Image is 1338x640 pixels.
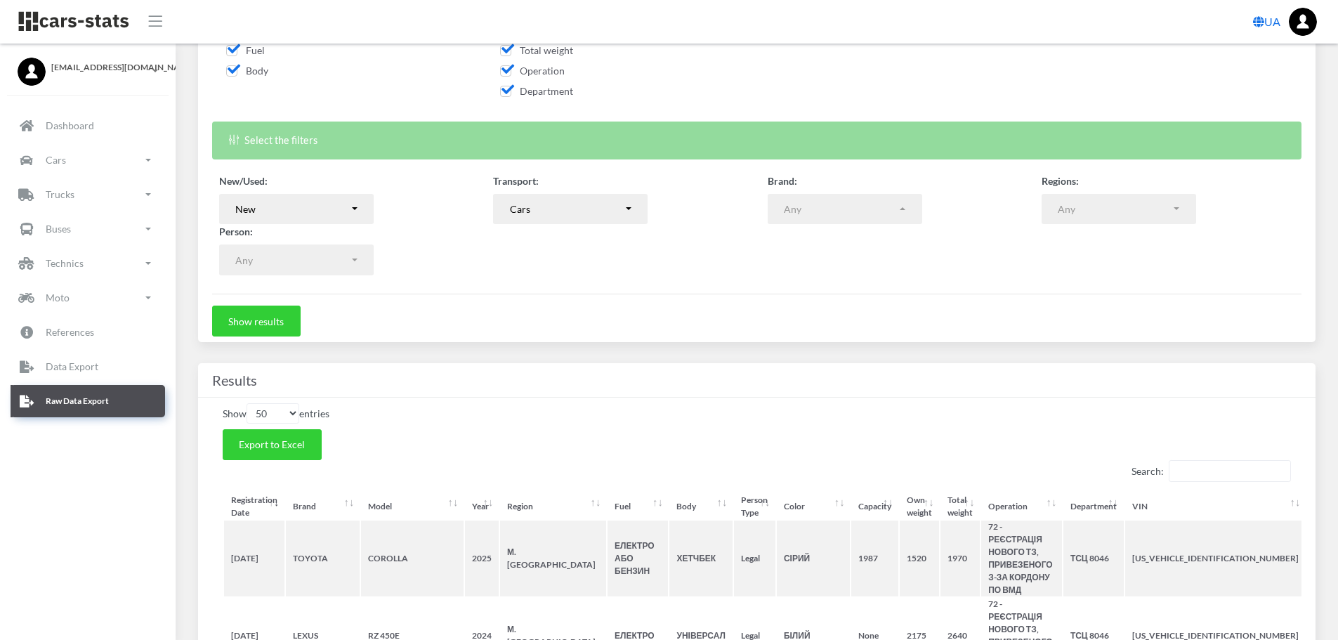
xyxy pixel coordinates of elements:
span: Body [226,65,268,77]
label: Brand: [768,174,797,188]
th: Brand: activate to sort column ascending [286,494,360,519]
a: Moto [11,282,165,314]
th: Own weight: activate to sort column ascending [900,494,939,519]
button: Any [219,244,374,275]
span: Total weight [500,44,573,56]
div: Any [1058,202,1172,216]
span: Operation [500,65,565,77]
a: References [11,316,165,348]
p: Trucks [46,185,74,203]
th: Person Type: activate to sort column ascending [734,494,775,519]
button: Show results [212,306,301,337]
button: Export to Excel [223,429,322,460]
p: Dashboard [46,117,94,134]
label: Transport: [493,174,539,188]
th: COROLLA [361,521,464,596]
p: Cars [46,151,66,169]
a: UA [1247,8,1286,36]
p: Raw Data Export [46,393,109,409]
th: Body: activate to sort column ascending [669,494,732,519]
th: Region: activate to sort column ascending [500,494,606,519]
p: Buses [46,220,71,237]
th: ХЕТЧБЕК [669,521,732,596]
div: New [235,202,349,216]
input: Search: [1169,460,1291,482]
a: Technics [11,247,165,280]
th: [US_VEHICLE_IDENTIFICATION_NUMBER] [1125,521,1306,596]
label: Show entries [223,403,329,424]
div: Any [784,202,898,216]
label: Regions: [1042,174,1079,188]
th: Department: activate to sort column ascending [1063,494,1124,519]
div: Select the filters [212,122,1301,159]
th: Fuel: activate to sort column ascending [608,494,668,519]
th: Total weight: activate to sort column ascending [940,494,980,519]
th: Legal [734,521,775,596]
p: Data Export [46,358,98,375]
a: Dashboard [11,110,165,142]
th: Capacity: activate to sort column ascending [851,494,898,519]
label: Person: [219,224,253,239]
button: Cars [493,194,648,225]
div: Cars [510,202,624,216]
th: 1520 [900,521,939,596]
img: navbar brand [18,11,130,32]
th: VIN: activate to sort column ascending [1125,494,1306,519]
span: Department [500,85,573,97]
h4: Results [212,369,1301,391]
th: Color: activate to sort column ascending [777,494,850,519]
button: New [219,194,374,225]
a: Cars [11,144,165,176]
label: New/Used: [219,174,268,188]
p: Technics [46,254,84,272]
th: 2025 [465,521,499,596]
th: Operation: activate to sort column ascending [981,494,1062,519]
a: Data Export [11,351,165,383]
th: СІРИЙ [777,521,850,596]
th: 1987 [851,521,898,596]
th: ЕЛЕКТРО АБО БЕНЗИН [608,521,668,596]
th: Model: activate to sort column ascending [361,494,464,519]
a: [EMAIL_ADDRESS][DOMAIN_NAME] [18,58,158,74]
th: TOYOTA [286,521,360,596]
p: Moto [46,289,70,306]
th: 1970 [940,521,980,596]
span: Fuel [226,44,265,56]
th: М.[GEOGRAPHIC_DATA] [500,521,606,596]
button: Any [768,194,922,225]
th: Registration Date: activate to sort column ascending [224,494,284,519]
label: Search: [1132,460,1291,482]
th: [DATE] [224,521,284,596]
th: Year: activate to sort column ascending [465,494,499,519]
a: Raw Data Export [11,385,165,417]
a: Trucks [11,178,165,211]
img: ... [1289,8,1317,36]
th: 72 - РЕЄСТРАЦІЯ НОВОГО ТЗ, ПРИВЕЗЕНОГО З-ЗА КОРДОНУ ПО ВМД [981,521,1062,596]
button: Any [1042,194,1196,225]
p: References [46,323,94,341]
th: ТСЦ 8046 [1063,521,1124,596]
span: [EMAIL_ADDRESS][DOMAIN_NAME] [51,61,158,74]
div: Any [235,253,349,268]
select: Showentries [247,403,299,424]
a: Buses [11,213,165,245]
span: Export to Excel [239,438,305,450]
